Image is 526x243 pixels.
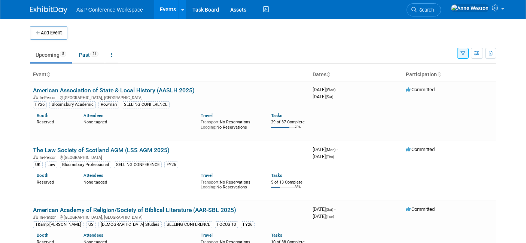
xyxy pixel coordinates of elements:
[271,233,282,238] a: Tasks
[406,87,435,92] span: Committed
[37,173,48,178] a: Booth
[215,221,238,228] div: FOCUS 10
[30,6,67,14] img: ExhibitDay
[33,95,38,99] img: In-Person Event
[271,113,282,118] a: Tasks
[73,48,104,62] a: Past21
[33,162,43,168] div: UK
[33,154,307,160] div: [GEOGRAPHIC_DATA]
[313,154,334,159] span: [DATE]
[326,88,335,92] span: (Wed)
[122,101,170,108] div: SELLING CONFERENCE
[406,147,435,152] span: Committed
[76,7,143,13] span: A&P Conference Workspace
[86,221,96,228] div: US
[451,4,489,12] img: Anne Weston
[49,101,96,108] div: Bloomsbury Academic
[403,68,496,81] th: Participation
[83,118,195,125] div: None tagged
[310,68,403,81] th: Dates
[313,87,338,92] span: [DATE]
[337,87,338,92] span: -
[37,113,48,118] a: Booth
[295,125,301,135] td: 78%
[60,162,111,168] div: Bloomsbury Professional
[337,147,338,152] span: -
[313,213,334,219] span: [DATE]
[201,125,216,130] span: Lodging:
[98,221,162,228] div: [DEMOGRAPHIC_DATA] Studies
[33,221,83,228] div: T&amp;[PERSON_NAME]
[326,71,330,77] a: Sort by Start Date
[30,26,67,40] button: Add Event
[83,233,103,238] a: Attendees
[40,215,59,220] span: In-Person
[60,51,66,57] span: 5
[295,185,301,195] td: 38%
[271,173,282,178] a: Tasks
[326,215,334,219] span: (Tue)
[40,155,59,160] span: In-Person
[33,87,195,94] a: American Association of State & Local History (AASLH 2025)
[33,147,170,154] a: The Law Society of Scotland AGM (LSS AGM 2025)
[98,101,119,108] div: Rowman
[313,206,335,212] span: [DATE]
[33,101,47,108] div: FY26
[334,206,335,212] span: -
[201,173,213,178] a: Travel
[40,95,59,100] span: In-Person
[114,162,162,168] div: SELLING CONFERENCE
[407,3,441,16] a: Search
[164,162,178,168] div: FY26
[37,233,48,238] a: Booth
[201,180,220,185] span: Transport:
[33,214,307,220] div: [GEOGRAPHIC_DATA], [GEOGRAPHIC_DATA]
[201,178,260,190] div: No Reservations No Reservations
[241,221,255,228] div: FY26
[326,148,335,152] span: (Mon)
[83,173,103,178] a: Attendees
[437,71,441,77] a: Sort by Participation Type
[201,120,220,124] span: Transport:
[201,185,216,190] span: Lodging:
[83,113,103,118] a: Attendees
[406,206,435,212] span: Committed
[33,215,38,219] img: In-Person Event
[46,71,50,77] a: Sort by Event Name
[45,162,57,168] div: Law
[30,68,310,81] th: Event
[326,207,333,212] span: (Sat)
[313,147,338,152] span: [DATE]
[326,155,334,159] span: (Thu)
[201,233,213,238] a: Travel
[90,51,98,57] span: 21
[271,180,307,185] div: 5 of 13 Complete
[326,95,333,99] span: (Sat)
[201,118,260,130] div: No Reservations No Reservations
[201,113,213,118] a: Travel
[83,178,195,185] div: None tagged
[33,155,38,159] img: In-Person Event
[313,94,333,99] span: [DATE]
[30,48,72,62] a: Upcoming5
[37,118,72,125] div: Reserved
[164,221,212,228] div: SELLING CONFERENCE
[33,94,307,100] div: [GEOGRAPHIC_DATA], [GEOGRAPHIC_DATA]
[271,120,307,125] div: 29 of 37 Complete
[37,178,72,185] div: Reserved
[33,206,236,213] a: American Academy of Religion/Society of Biblical Literature (AAR-SBL 2025)
[417,7,434,13] span: Search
